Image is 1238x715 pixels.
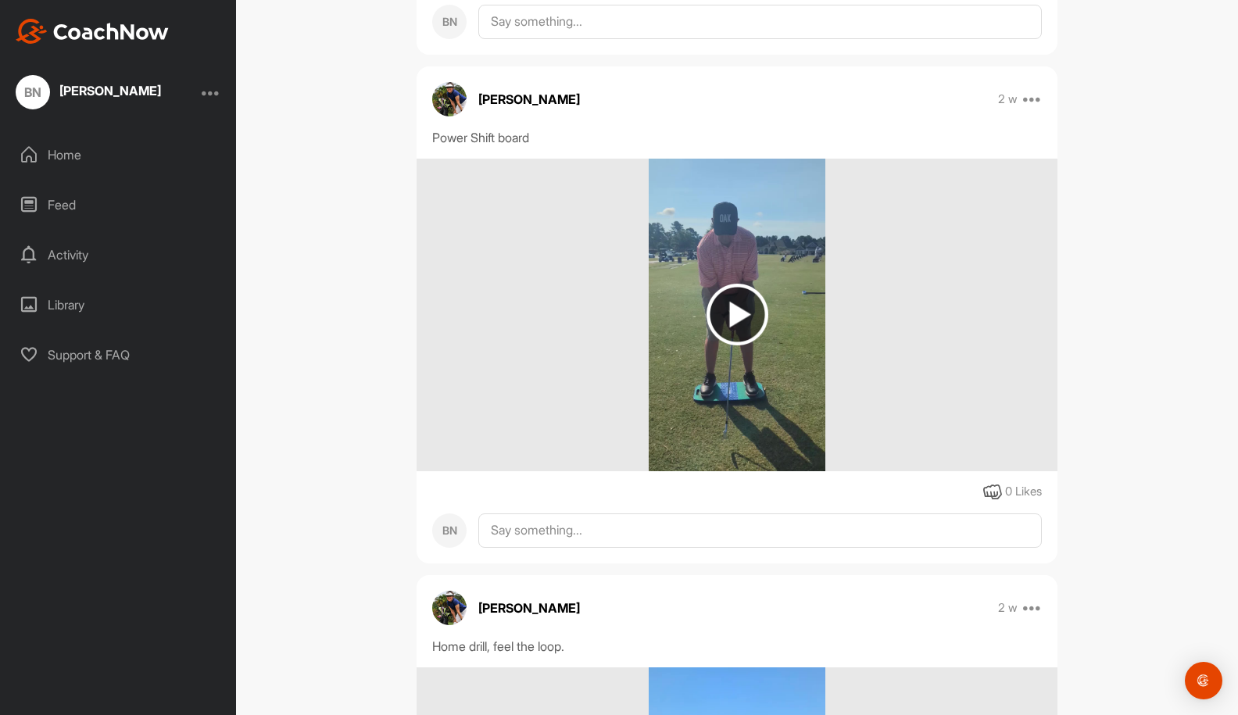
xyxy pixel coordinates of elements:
[9,185,229,224] div: Feed
[998,91,1018,107] p: 2 w
[707,284,768,345] img: play
[478,599,580,617] p: [PERSON_NAME]
[16,19,169,44] img: CoachNow
[16,75,50,109] div: BN
[59,84,161,97] div: [PERSON_NAME]
[9,235,229,274] div: Activity
[649,159,825,471] img: media
[432,5,467,39] div: BN
[9,285,229,324] div: Library
[478,90,580,109] p: [PERSON_NAME]
[998,600,1018,616] p: 2 w
[1185,662,1222,699] div: Open Intercom Messenger
[432,637,1042,656] div: Home drill, feel the loop.
[9,135,229,174] div: Home
[1005,483,1042,501] div: 0 Likes
[432,591,467,625] img: avatar
[432,513,467,548] div: BN
[432,82,467,116] img: avatar
[432,128,1042,147] div: Power Shift board
[9,335,229,374] div: Support & FAQ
